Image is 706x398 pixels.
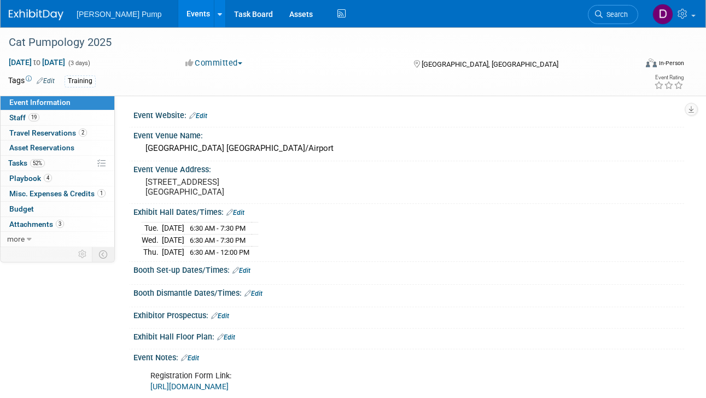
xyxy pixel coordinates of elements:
[37,77,55,85] a: Edit
[9,98,71,107] span: Event Information
[646,58,657,67] img: Format-Inperson.png
[142,223,162,235] td: Tue.
[1,186,114,201] a: Misc. Expenses & Credits1
[133,127,684,141] div: Event Venue Name:
[585,57,684,73] div: Event Format
[133,262,684,276] div: Booth Set-up Dates/Times:
[9,143,74,152] span: Asset Reservations
[162,223,184,235] td: [DATE]
[190,248,249,256] span: 6:30 AM - 12:00 PM
[162,246,184,257] td: [DATE]
[92,247,115,261] td: Toggle Event Tabs
[9,113,39,122] span: Staff
[67,60,90,67] span: (3 days)
[181,354,199,362] a: Edit
[30,159,45,167] span: 52%
[65,75,96,87] div: Training
[1,126,114,141] a: Travel Reservations2
[73,247,92,261] td: Personalize Event Tab Strip
[1,141,114,155] a: Asset Reservations
[211,312,229,320] a: Edit
[8,75,55,87] td: Tags
[9,174,52,183] span: Playbook
[142,246,162,257] td: Thu.
[8,57,66,67] span: [DATE] [DATE]
[7,235,25,243] span: more
[77,10,162,19] span: [PERSON_NAME] Pump
[232,267,250,274] a: Edit
[28,113,39,121] span: 19
[652,4,673,25] img: Del Ritz
[1,217,114,232] a: Attachments3
[9,204,34,213] span: Budget
[217,333,235,341] a: Edit
[226,209,244,216] a: Edit
[1,171,114,186] a: Playbook4
[422,60,558,68] span: [GEOGRAPHIC_DATA], [GEOGRAPHIC_DATA]
[79,128,87,137] span: 2
[5,33,627,52] div: Cat Pumpology 2025
[1,202,114,216] a: Budget
[190,224,246,232] span: 6:30 AM - 7:30 PM
[133,329,684,343] div: Exhibit Hall Floor Plan:
[56,220,64,228] span: 3
[133,285,684,299] div: Booth Dismantle Dates/Times:
[588,5,638,24] a: Search
[1,156,114,171] a: Tasks52%
[1,232,114,247] a: more
[1,110,114,125] a: Staff19
[9,9,63,20] img: ExhibitDay
[190,236,246,244] span: 6:30 AM - 7:30 PM
[133,204,684,218] div: Exhibit Hall Dates/Times:
[603,10,628,19] span: Search
[44,174,52,182] span: 4
[32,58,42,67] span: to
[142,235,162,247] td: Wed.
[133,161,684,175] div: Event Venue Address:
[9,220,64,229] span: Attachments
[142,140,676,157] div: [GEOGRAPHIC_DATA] [GEOGRAPHIC_DATA]/Airport
[182,57,247,69] button: Committed
[133,307,684,321] div: Exhibitor Prospectus:
[1,95,114,110] a: Event Information
[150,382,229,391] a: [URL][DOMAIN_NAME]
[145,177,351,197] pre: [STREET_ADDRESS] [GEOGRAPHIC_DATA]
[9,128,87,137] span: Travel Reservations
[133,349,684,364] div: Event Notes:
[162,235,184,247] td: [DATE]
[9,189,106,198] span: Misc. Expenses & Credits
[8,159,45,167] span: Tasks
[658,59,684,67] div: In-Person
[133,107,684,121] div: Event Website:
[654,75,684,80] div: Event Rating
[244,290,262,297] a: Edit
[97,189,106,197] span: 1
[189,112,207,120] a: Edit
